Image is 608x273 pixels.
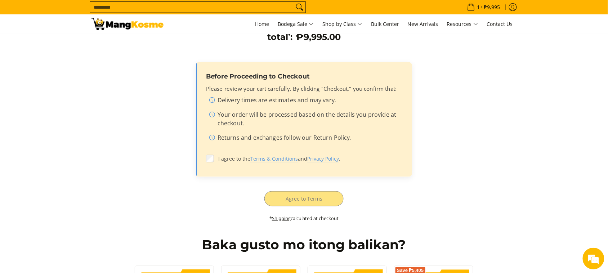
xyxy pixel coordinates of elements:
span: Bodega Sale [278,20,314,29]
span: Shop by Class [322,20,362,29]
div: Chat with us now [37,40,121,50]
a: Shop by Class [319,14,366,34]
span: 1 [476,5,481,10]
span: • [465,3,502,11]
span: ₱9,995.00 [296,32,341,42]
a: Bulk Center [367,14,403,34]
li: Delivery times are estimates and may vary. [209,96,402,107]
li: Returns and exchanges follow our Return Policy. [209,133,402,145]
span: Home [255,21,269,27]
span: I agree to the and . [218,155,402,162]
div: Please review your cart carefully. By clicking "Checkout," you confirm that: [206,85,402,145]
a: New Arrivals [404,14,442,34]
textarea: Type your message and hit 'Enter' [4,197,137,222]
input: I agree to theTerms & Conditions (opens in new tab)andPrivacy Policy (opens in new tab). [206,155,214,163]
h3: Before Proceeding to Checkout [206,72,402,80]
div: Minimize live chat window [118,4,135,21]
a: Shipping [272,215,291,221]
h3: total : [268,32,293,42]
span: New Arrivals [408,21,438,27]
span: Resources [447,20,478,29]
span: ₱9,995 [483,5,501,10]
li: Your order will be processed based on the details you provide at checkout. [209,110,402,130]
button: Search [294,2,305,13]
div: Order confirmation and disclaimers [196,62,412,177]
span: We're online! [42,91,99,164]
a: Privacy Policy (opens in new tab) [307,155,339,162]
a: Resources [443,14,482,34]
a: Terms & Conditions (opens in new tab) [250,155,298,162]
img: Your Shopping Cart | Mang Kosme [91,18,164,30]
span: Contact Us [487,21,513,27]
nav: Main Menu [171,14,517,34]
h2: Baka gusto mo itong balikan? [91,237,517,253]
small: * calculated at checkout [269,215,339,221]
span: Bulk Center [371,21,399,27]
span: Save ₱5,405 [397,269,424,273]
a: Home [251,14,273,34]
a: Bodega Sale [274,14,317,34]
a: Contact Us [483,14,517,34]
